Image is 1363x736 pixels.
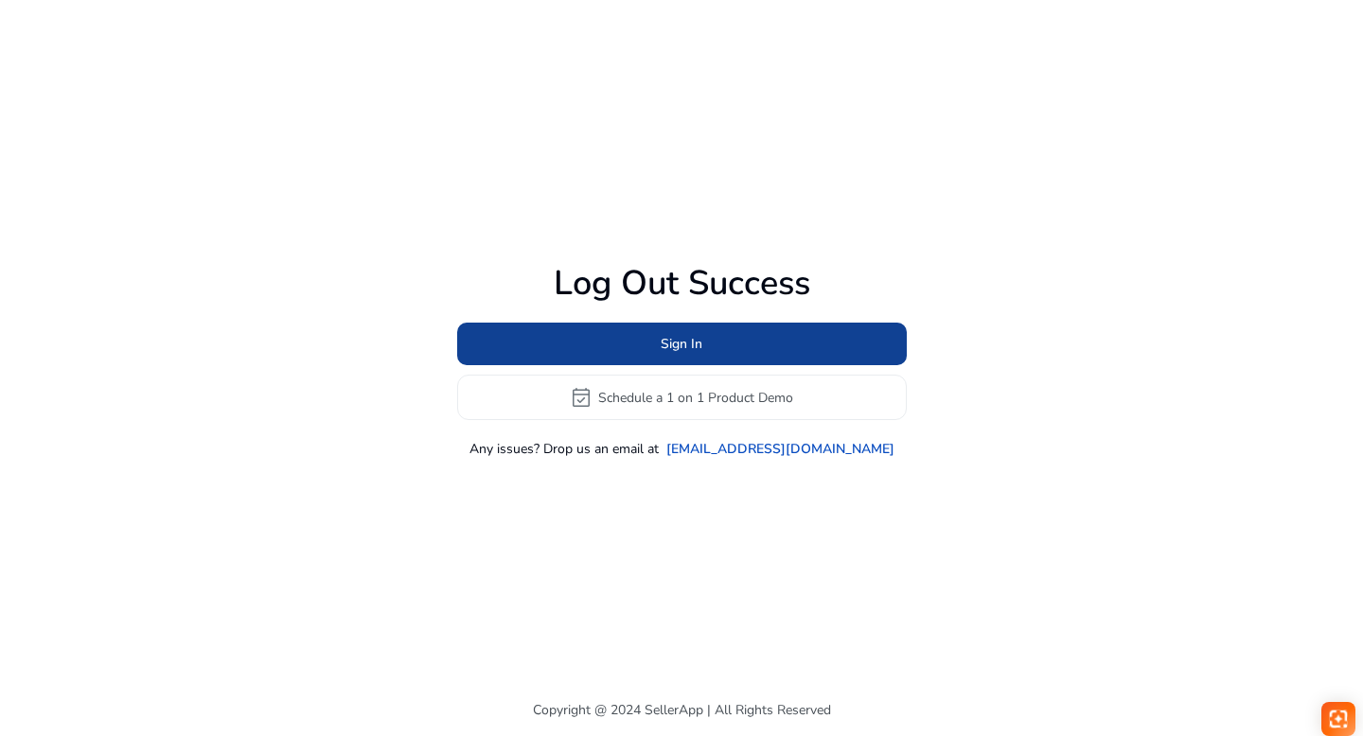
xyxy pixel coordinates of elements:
[457,375,907,420] button: event_availableSchedule a 1 on 1 Product Demo
[457,263,907,304] h1: Log Out Success
[469,439,659,459] p: Any issues? Drop us an email at
[570,386,593,409] span: event_available
[457,323,907,365] button: Sign In
[661,334,702,354] span: Sign In
[666,439,894,459] a: [EMAIL_ADDRESS][DOMAIN_NAME]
